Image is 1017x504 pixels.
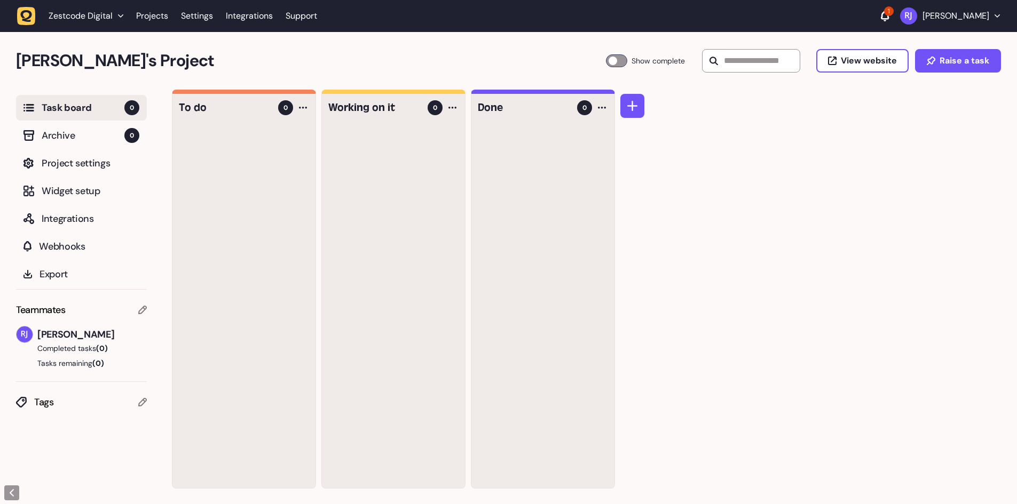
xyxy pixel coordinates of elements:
[16,234,147,259] button: Webhooks
[816,49,909,73] button: View website
[42,156,139,171] span: Project settings
[478,100,570,115] h4: Done
[900,7,1000,25] button: [PERSON_NAME]
[16,261,147,287] button: Export
[181,6,213,26] a: Settings
[16,150,147,176] button: Project settings
[17,326,33,342] img: Riki-leigh Jones
[286,11,317,21] a: Support
[49,11,113,21] span: Zestcode Digital
[39,239,139,254] span: Webhooks
[915,49,1001,73] button: Raise a task
[940,57,989,65] span: Raise a task
[900,7,917,25] img: Riki-leigh Jones
[16,358,147,369] button: Tasks remaining(0)
[16,48,606,74] h2: Riki-leigh's Project
[37,327,147,342] span: [PERSON_NAME]
[92,358,104,368] span: (0)
[124,128,139,143] span: 0
[17,6,130,26] button: Zestcode Digital
[283,103,288,113] span: 0
[42,100,124,115] span: Task board
[16,123,147,148] button: Archive0
[923,11,989,21] p: [PERSON_NAME]
[42,128,124,143] span: Archive
[841,57,897,65] span: View website
[179,100,271,115] h4: To do
[42,211,139,226] span: Integrations
[16,302,66,317] span: Teammates
[226,6,273,26] a: Integrations
[34,395,138,410] span: Tags
[136,6,168,26] a: Projects
[582,103,587,113] span: 0
[42,183,139,198] span: Widget setup
[16,95,147,121] button: Task board0
[16,343,138,354] button: Completed tasks(0)
[328,100,420,115] h4: Working on it
[124,100,139,115] span: 0
[16,178,147,204] button: Widget setup
[16,206,147,231] button: Integrations
[884,6,894,16] div: 1
[40,267,139,282] span: Export
[632,54,685,67] span: Show complete
[96,343,108,353] span: (0)
[433,103,437,113] span: 0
